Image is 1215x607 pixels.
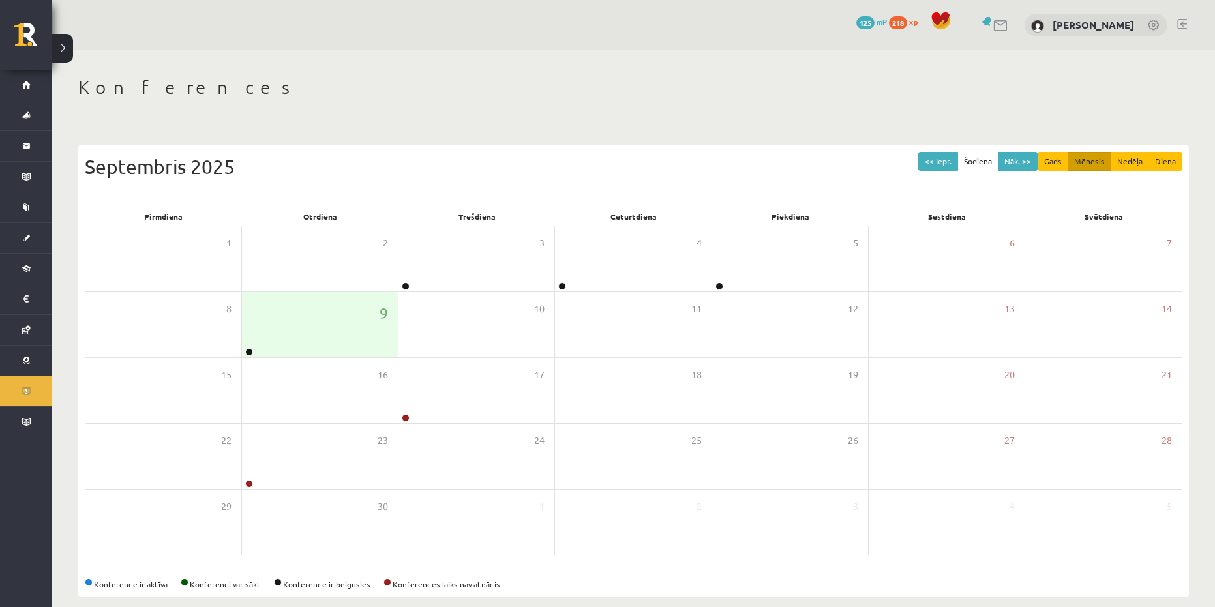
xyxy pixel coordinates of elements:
span: 13 [1004,302,1015,316]
span: 18 [691,368,702,382]
span: 1 [539,499,545,514]
a: Rīgas 1. Tālmācības vidusskola [14,23,52,55]
span: 27 [1004,434,1015,448]
button: Nāk. >> [998,152,1038,171]
span: 23 [378,434,388,448]
span: 2 [383,236,388,250]
div: Pirmdiena [85,207,241,226]
span: 4 [697,236,702,250]
span: 9 [380,302,388,324]
img: Vitālijs Čugunovs [1031,20,1044,33]
span: 12 [848,302,858,316]
a: 218 xp [889,16,924,27]
div: Otrdiena [241,207,398,226]
div: Ceturtdiena [555,207,712,226]
div: Svētdiena [1026,207,1182,226]
a: 125 mP [856,16,887,27]
span: 10 [534,302,545,316]
span: 1 [226,236,232,250]
span: 19 [848,368,858,382]
span: 3 [539,236,545,250]
button: Diena [1148,152,1182,171]
span: 17 [534,368,545,382]
span: 7 [1167,236,1172,250]
button: Gads [1038,152,1068,171]
span: 2 [697,499,702,514]
span: 4 [1010,499,1015,514]
span: 24 [534,434,545,448]
span: 14 [1162,302,1172,316]
h1: Konferences [78,76,1189,98]
span: 3 [853,499,858,514]
span: 16 [378,368,388,382]
span: 29 [221,499,232,514]
button: Mēnesis [1068,152,1111,171]
span: 20 [1004,368,1015,382]
div: Konference ir aktīva Konferenci var sākt Konference ir beigusies Konferences laiks nav atnācis [85,578,1182,590]
span: xp [909,16,918,27]
span: 22 [221,434,232,448]
div: Trešdiena [398,207,555,226]
span: 218 [889,16,907,29]
span: 11 [691,302,702,316]
span: 5 [853,236,858,250]
button: Nedēļa [1111,152,1149,171]
span: 6 [1010,236,1015,250]
span: 21 [1162,368,1172,382]
span: mP [877,16,887,27]
div: Septembris 2025 [85,152,1182,181]
span: 125 [856,16,875,29]
div: Piekdiena [712,207,869,226]
a: [PERSON_NAME] [1053,18,1134,31]
span: 28 [1162,434,1172,448]
div: Sestdiena [869,207,1025,226]
span: 25 [691,434,702,448]
span: 30 [378,499,388,514]
span: 8 [226,302,232,316]
span: 15 [221,368,232,382]
button: Šodiena [957,152,998,171]
span: 26 [848,434,858,448]
button: << Iepr. [918,152,958,171]
span: 5 [1167,499,1172,514]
